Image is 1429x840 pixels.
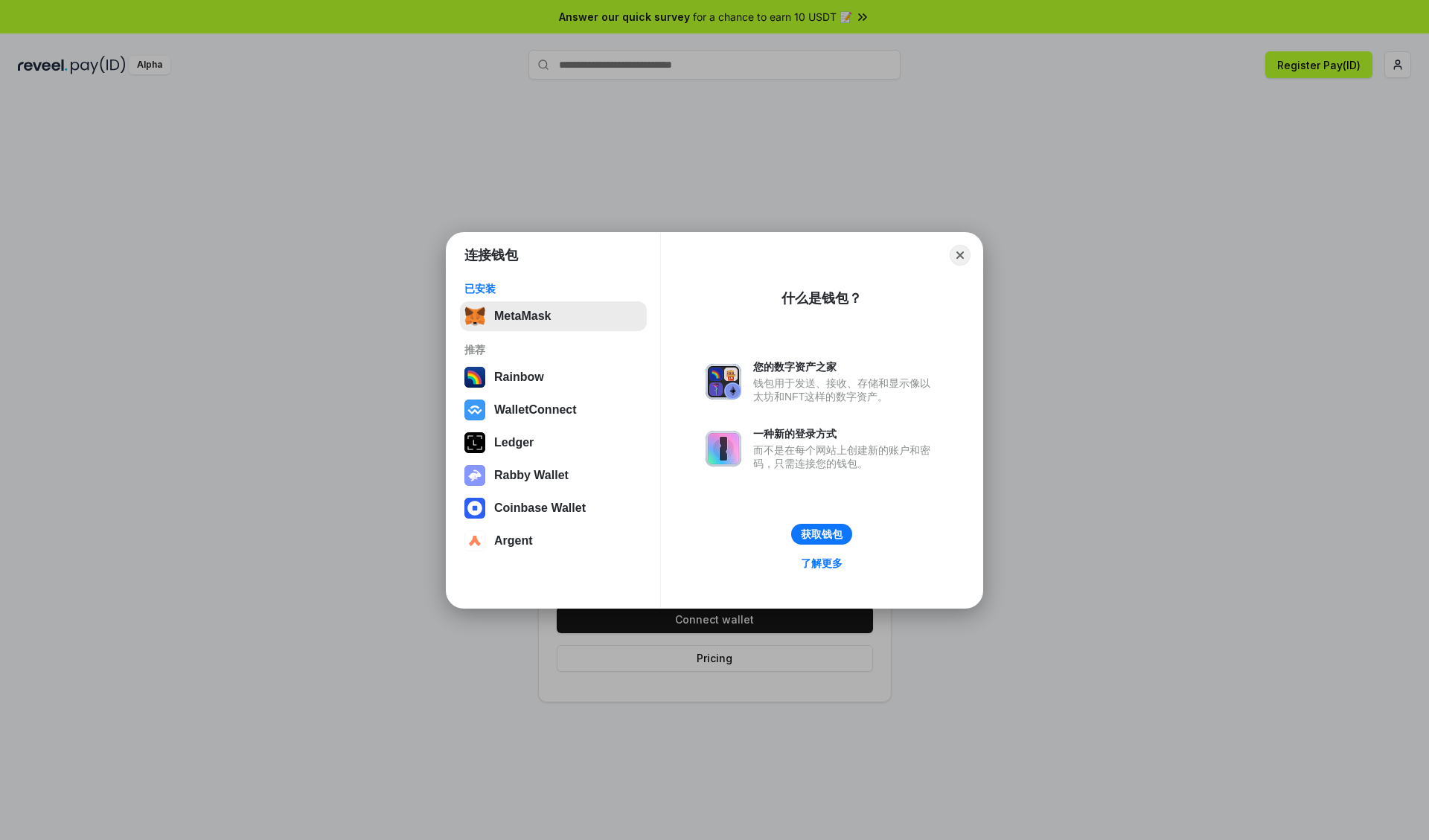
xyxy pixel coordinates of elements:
[464,306,485,327] img: svg+xml,%3Csvg%20fill%3D%22none%22%20height%3D%2233%22%20viewBox%3D%220%200%2035%2033%22%20width%...
[460,461,647,490] button: Rabby Wallet
[464,246,518,264] h1: 连接钱包
[460,395,647,425] button: WalletConnect
[753,376,938,403] div: 钱包用于发送、接收、存储和显示像以太坊和NFT这样的数字资产。
[464,432,485,453] img: svg+xml,%3Csvg%20xmlns%3D%22http%3A%2F%2Fwww.w3.org%2F2000%2Fsvg%22%20width%3D%2228%22%20height%3...
[460,493,647,523] button: Coinbase Wallet
[494,371,544,384] div: Rainbow
[753,427,938,440] div: 一种新的登录方式
[464,282,642,295] div: 已安装
[464,530,485,551] img: svg+xml,%3Csvg%20width%3D%2228%22%20height%3D%2228%22%20viewBox%3D%220%200%2028%2028%22%20fill%3D...
[460,526,647,556] button: Argent
[494,436,534,449] div: Ledger
[464,498,485,519] img: svg+xml,%3Csvg%20width%3D%2228%22%20height%3D%2228%22%20viewBox%3D%220%200%2028%2028%22%20fill%3D...
[706,431,741,467] img: svg+xml,%3Csvg%20xmlns%3D%22http%3A%2F%2Fwww.w3.org%2F2000%2Fsvg%22%20fill%3D%22none%22%20viewBox...
[753,360,938,373] div: 您的数字资产之家
[464,465,485,486] img: svg+xml,%3Csvg%20xmlns%3D%22http%3A%2F%2Fwww.w3.org%2F2000%2Fsvg%22%20fill%3D%22none%22%20viewBox...
[460,301,647,331] button: MetaMask
[464,343,642,356] div: 推荐
[706,364,741,400] img: svg+xml,%3Csvg%20xmlns%3D%22http%3A%2F%2Fwww.w3.org%2F2000%2Fsvg%22%20fill%3D%22none%22%20viewBox...
[494,501,586,515] div: Coinbase Wallet
[801,557,843,570] div: 了解更多
[464,400,485,420] img: svg+xml,%3Csvg%20width%3D%2228%22%20height%3D%2228%22%20viewBox%3D%220%200%2028%2028%22%20fill%3D...
[494,534,533,548] div: Argent
[494,403,577,417] div: WalletConnect
[464,367,485,388] img: svg+xml,%3Csvg%20width%3D%22120%22%20height%3D%22120%22%20viewBox%3D%220%200%20120%20120%22%20fil...
[753,443,938,470] div: 而不是在每个网站上创建新的账户和密码，只需连接您的钱包。
[460,428,647,458] button: Ledger
[950,245,971,266] button: Close
[460,362,647,392] button: Rainbow
[494,310,551,323] div: MetaMask
[801,528,843,541] div: 获取钱包
[494,469,569,482] div: Rabby Wallet
[781,289,862,307] div: 什么是钱包？
[792,554,851,573] a: 了解更多
[791,524,852,545] button: 获取钱包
